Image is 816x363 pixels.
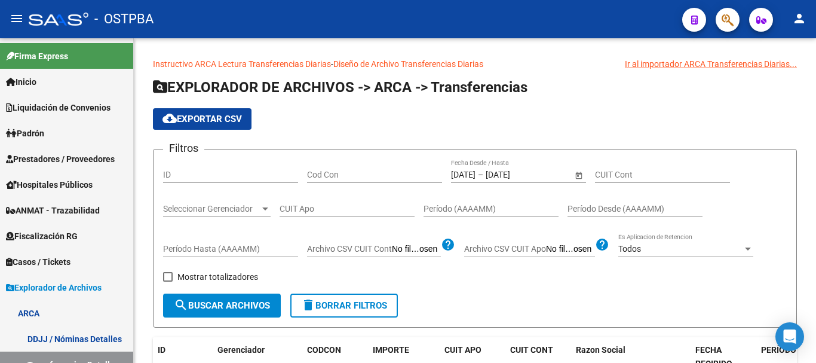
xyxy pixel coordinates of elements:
[625,57,797,71] div: Ir al importador ARCA Transferencias Diarias...
[6,152,115,166] span: Prestadores / Proveedores
[6,50,68,63] span: Firma Express
[290,294,398,318] button: Borrar Filtros
[373,345,409,355] span: IMPORTE
[6,127,44,140] span: Padrón
[6,101,111,114] span: Liquidación de Convenios
[6,204,100,217] span: ANMAT - Trazabilidad
[595,237,609,252] mat-icon: help
[572,169,585,181] button: Open calendar
[618,244,641,254] span: Todos
[761,345,796,355] span: PERÍODO
[441,237,455,252] mat-icon: help
[153,59,331,69] a: Instructivo ARCA Lectura Transferencias Diarias
[163,204,260,214] span: Seleccionar Gerenciador
[6,281,102,294] span: Explorador de Archivos
[177,270,258,284] span: Mostrar totalizadores
[792,11,806,26] mat-icon: person
[6,75,36,89] span: Inicio
[162,114,242,124] span: Exportar CSV
[301,300,387,311] span: Borrar Filtros
[163,140,204,157] h3: Filtros
[775,322,804,351] div: Open Intercom Messenger
[6,178,93,191] span: Hospitales Públicos
[392,244,441,255] input: Archivo CSV CUIT Cont
[174,300,270,311] span: Buscar Archivos
[464,244,546,254] span: Archivo CSV CUIT Apo
[10,11,24,26] mat-icon: menu
[486,170,544,180] input: Fecha fin
[444,345,481,355] span: CUIT APO
[158,345,165,355] span: ID
[153,57,797,71] p: -
[301,298,315,312] mat-icon: delete
[217,345,265,355] span: Gerenciador
[546,244,595,255] input: Archivo CSV CUIT Apo
[478,170,483,180] span: –
[174,298,188,312] mat-icon: search
[307,244,392,254] span: Archivo CSV CUIT Cont
[153,108,251,130] button: Exportar CSV
[6,255,70,269] span: Casos / Tickets
[333,59,483,69] a: Diseño de Archivo Transferencias Diarias
[6,230,78,243] span: Fiscalización RG
[510,345,553,355] span: CUIT CONT
[576,345,625,355] span: Razon Social
[94,6,154,32] span: - OSTPBA
[162,111,177,126] mat-icon: cloud_download
[307,345,341,355] span: CODCON
[163,294,281,318] button: Buscar Archivos
[153,79,527,96] span: EXPLORADOR DE ARCHIVOS -> ARCA -> Transferencias
[451,170,476,180] input: Fecha inicio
